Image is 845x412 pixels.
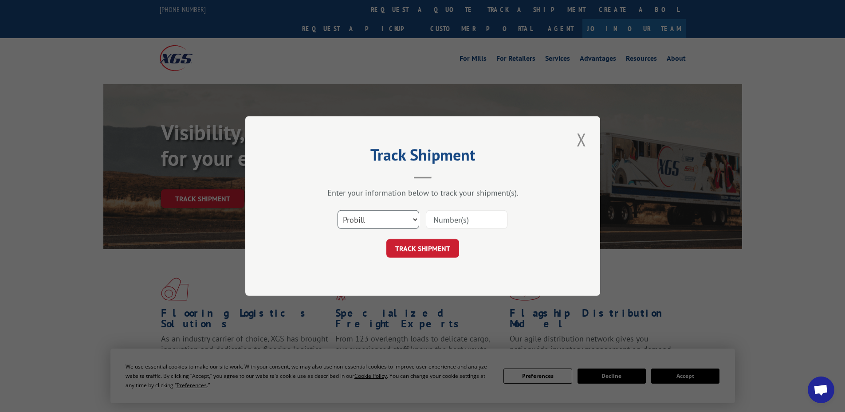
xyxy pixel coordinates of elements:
[574,127,589,152] button: Close modal
[290,188,556,198] div: Enter your information below to track your shipment(s).
[808,377,834,403] a: Open chat
[426,210,507,229] input: Number(s)
[386,239,459,258] button: TRACK SHIPMENT
[290,149,556,165] h2: Track Shipment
